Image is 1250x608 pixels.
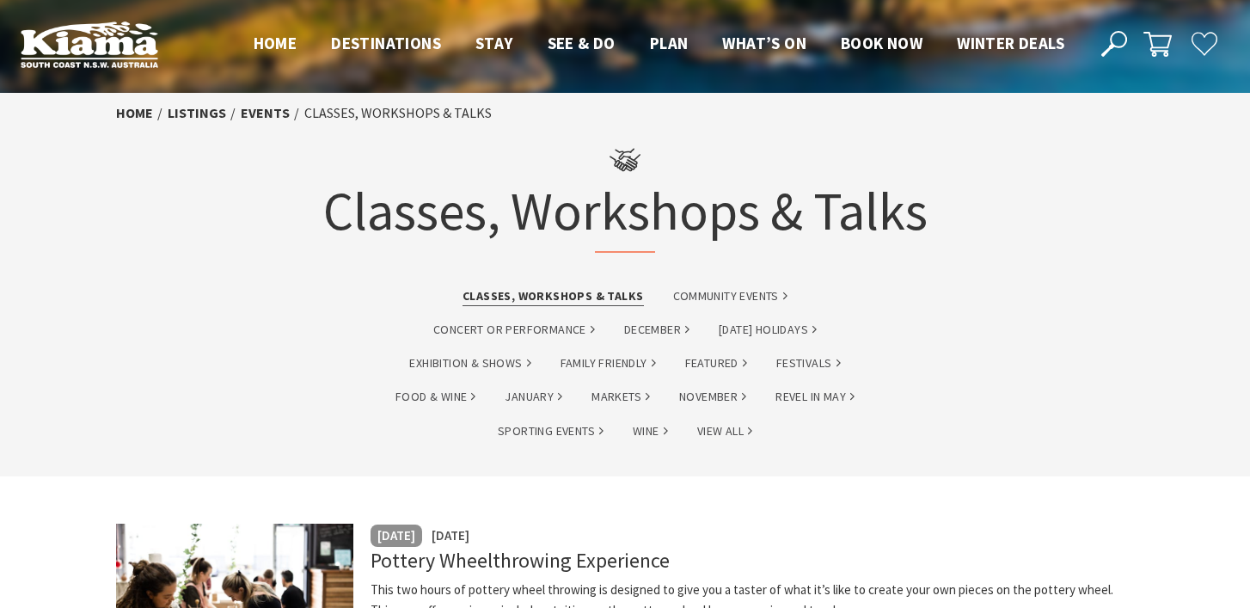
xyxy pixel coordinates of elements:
a: Family Friendly [561,353,656,373]
a: Featured [685,353,747,373]
a: Concert or Performance [433,320,595,340]
a: January [505,387,562,407]
a: Food & Wine [395,387,475,407]
a: Markets [591,387,650,407]
a: [DATE] Holidays [719,320,817,340]
a: December [624,320,689,340]
a: Events [241,104,290,122]
span: Stay [475,33,513,53]
img: Kiama Logo [21,21,158,68]
a: Pottery Wheelthrowing Experience [371,547,670,574]
p: [DATE] [377,525,415,546]
a: Sporting Events [498,421,604,441]
span: See & Do [548,33,616,53]
a: View All [697,421,752,441]
span: Home [254,33,297,53]
span: Book now [841,33,922,53]
a: Home [116,104,153,122]
li: Classes, Workshops & Talks [304,102,492,125]
a: Classes, Workshops & Talks [463,286,643,306]
h1: Classes, Workshops & Talks [323,133,928,253]
a: listings [168,104,226,122]
span: Winter Deals [957,33,1064,53]
span: Destinations [331,33,441,53]
a: Festivals [776,353,841,373]
a: Revel In May [775,387,855,407]
span: [DATE] [432,527,469,544]
nav: Main Menu [236,30,1081,58]
a: Community Events [673,286,787,306]
a: November [679,387,746,407]
a: wine [633,421,668,441]
span: What’s On [722,33,806,53]
a: Exhibition & Shows [409,353,530,373]
span: Plan [650,33,689,53]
